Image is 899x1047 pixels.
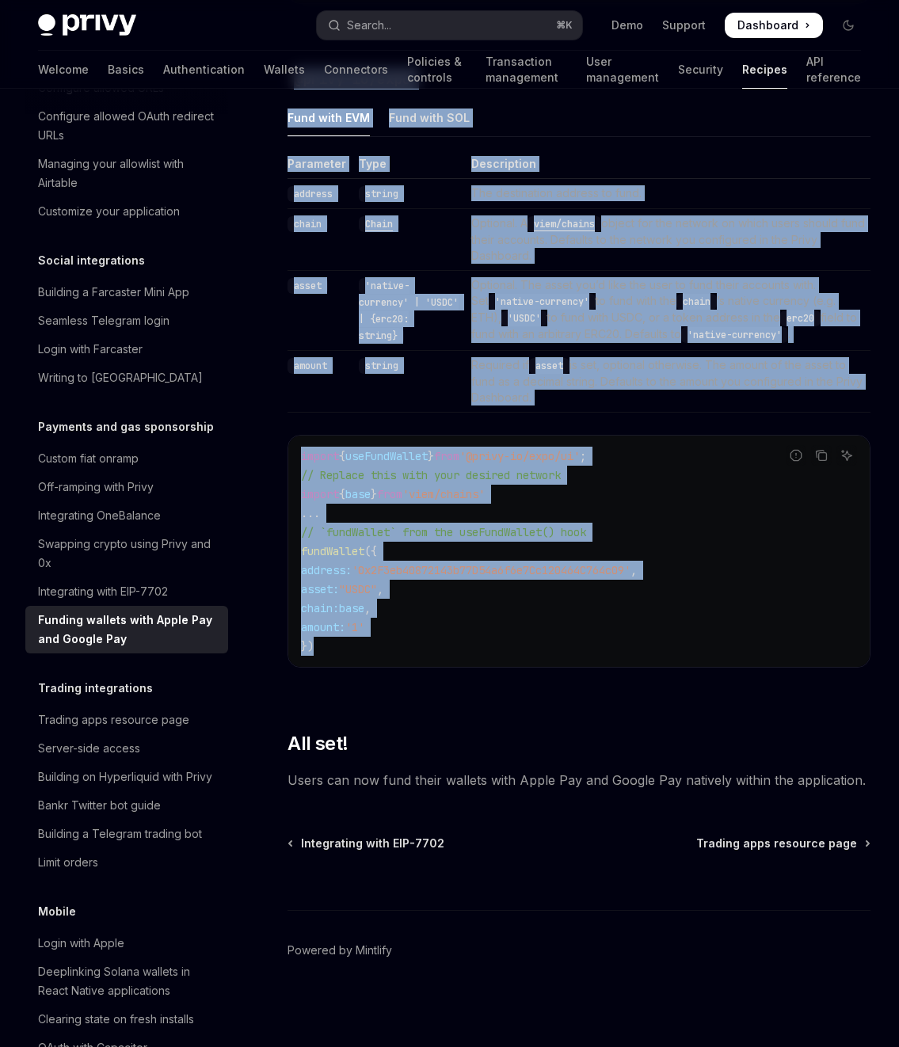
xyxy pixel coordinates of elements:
[38,340,143,359] div: Login with Farcaster
[25,530,228,577] a: Swapping crypto using Privy and 0x
[317,11,583,40] button: Open search
[25,306,228,335] a: Seamless Telegram login
[359,216,399,230] a: Chain
[359,278,459,344] code: 'native-currency' | 'USDC' | {erc20: string}
[434,449,459,463] span: from
[25,734,228,763] a: Server-side access
[301,836,444,851] span: Integrating with EIP-7702
[345,620,364,634] span: '1'
[301,506,320,520] span: ...
[345,449,428,463] span: useFundWallet
[38,962,219,1000] div: Deeplinking Solana wallets in React Native applications
[25,763,228,791] a: Building on Hyperliquid with Privy
[25,1005,228,1034] a: Clearing state on fresh installs
[38,902,76,921] h5: Mobile
[38,368,203,387] div: Writing to [GEOGRAPHIC_DATA]
[811,445,832,466] button: Copy the contents from the code block
[501,310,547,326] code: 'USDC'
[38,51,89,89] a: Welcome
[725,13,823,38] a: Dashboard
[25,364,228,392] a: Writing to [GEOGRAPHIC_DATA]
[38,1010,194,1029] div: Clearing state on fresh installs
[364,601,371,615] span: ,
[459,449,580,463] span: '@privy-io/expo/ui'
[25,706,228,734] a: Trading apps resource page
[676,294,717,310] code: chain
[301,468,561,482] span: // Replace this with your desired network
[339,582,377,596] span: "USDC"
[289,836,444,851] a: Integrating with EIP-7702
[339,449,345,463] span: {
[25,577,228,606] a: Integrating with EIP-7702
[25,278,228,306] a: Building a Farcaster Mini App
[407,51,467,89] a: Policies & controls
[38,767,212,786] div: Building on Hyperliquid with Privy
[25,150,228,197] a: Managing your allowlist with Airtable
[339,601,364,615] span: base
[742,51,787,89] a: Recipes
[528,216,601,230] a: viem/chains
[465,156,870,179] th: Description
[288,942,392,958] a: Powered by Mintlify
[359,186,405,202] code: string
[25,848,228,877] a: Limit orders
[38,107,219,145] div: Configure allowed OAuth redirect URLs
[402,487,485,501] span: 'viem/chains'
[38,506,161,525] div: Integrating OneBalance
[38,934,124,953] div: Login with Apple
[264,51,305,89] a: Wallets
[580,449,586,463] span: ;
[359,358,405,374] code: string
[529,358,569,374] code: asset
[611,17,643,33] a: Demo
[38,824,202,843] div: Building a Telegram trading bot
[371,487,377,501] span: }
[25,197,228,226] a: Customize your application
[678,51,723,89] a: Security
[486,51,567,89] a: Transaction management
[586,51,659,89] a: User management
[288,186,339,202] code: address
[38,478,154,497] div: Off-ramping with Privy
[38,796,161,815] div: Bankr Twitter bot guide
[301,449,339,463] span: import
[780,310,821,326] code: erc20
[301,620,345,634] span: amount:
[25,606,228,653] a: Funding wallets with Apple Pay and Google Pay
[465,208,870,270] td: Optional. A object for the network on which users should fund their accounts. Defaults to the net...
[288,358,333,374] code: amount
[38,739,140,758] div: Server-side access
[630,563,637,577] span: ,
[38,311,170,330] div: Seamless Telegram login
[301,563,352,577] span: address:
[25,958,228,1005] a: Deeplinking Solana wallets in React Native applications
[163,51,245,89] a: Authentication
[288,278,328,294] code: asset
[288,99,370,136] div: Fund with EVM
[345,487,371,501] span: base
[38,853,98,872] div: Limit orders
[662,17,706,33] a: Support
[352,563,630,577] span: '0x2F3eb40872143b77D54a6f6e7Cc120464C764c09'
[347,16,391,35] div: Search...
[324,51,388,89] a: Connectors
[38,535,219,573] div: Swapping crypto using Privy and 0x
[25,929,228,958] a: Login with Apple
[38,417,214,436] h5: Payments and gas sponsorship
[389,99,470,136] div: Fund with SOL
[489,294,596,310] code: 'native-currency'
[737,17,798,33] span: Dashboard
[38,449,139,468] div: Custom fiat onramp
[38,710,189,729] div: Trading apps resource page
[38,582,168,601] div: Integrating with EIP-7702
[364,544,377,558] span: ({
[38,14,136,36] img: dark logo
[38,154,219,192] div: Managing your allowlist with Airtable
[301,582,339,596] span: asset:
[25,335,228,364] a: Login with Farcaster
[25,791,228,820] a: Bankr Twitter bot guide
[25,473,228,501] a: Off-ramping with Privy
[288,731,348,756] span: All set!
[38,611,219,649] div: Funding wallets with Apple Pay and Google Pay
[786,445,806,466] button: Report incorrect code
